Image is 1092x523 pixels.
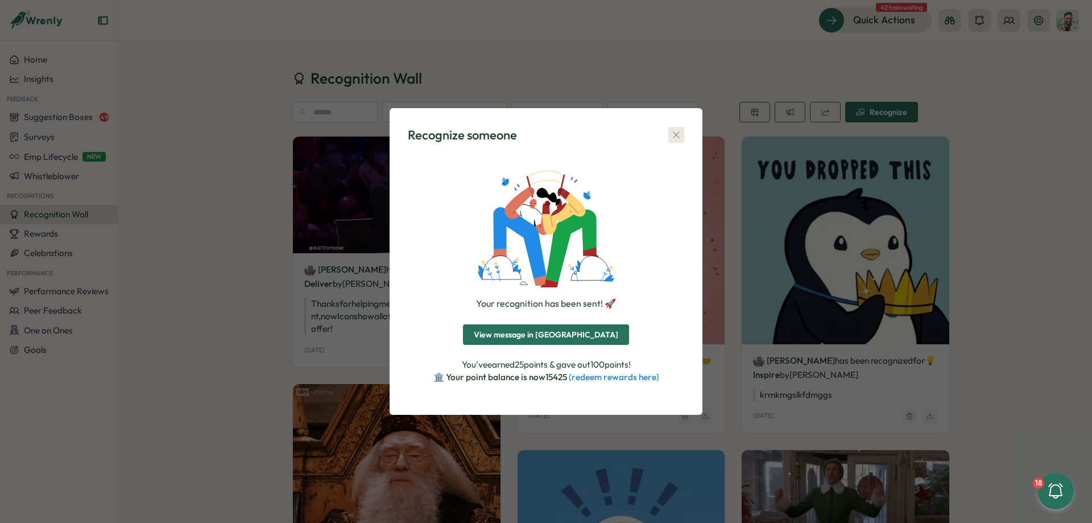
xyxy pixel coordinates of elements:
button: 18 [1037,473,1074,509]
div: 18 [1033,477,1044,489]
p: You've earned 25 points & gave out 100 points! [433,359,659,371]
div: Recognize someone [408,126,517,144]
button: View message in [GEOGRAPHIC_DATA] [463,324,629,345]
p: 🏛️ Your point balance is now 15425 [433,371,659,384]
a: (redeem rewards here) [569,372,659,382]
div: Your recognition has been sent! 🚀 [476,296,616,311]
span: View message in [GEOGRAPHIC_DATA] [474,325,618,344]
